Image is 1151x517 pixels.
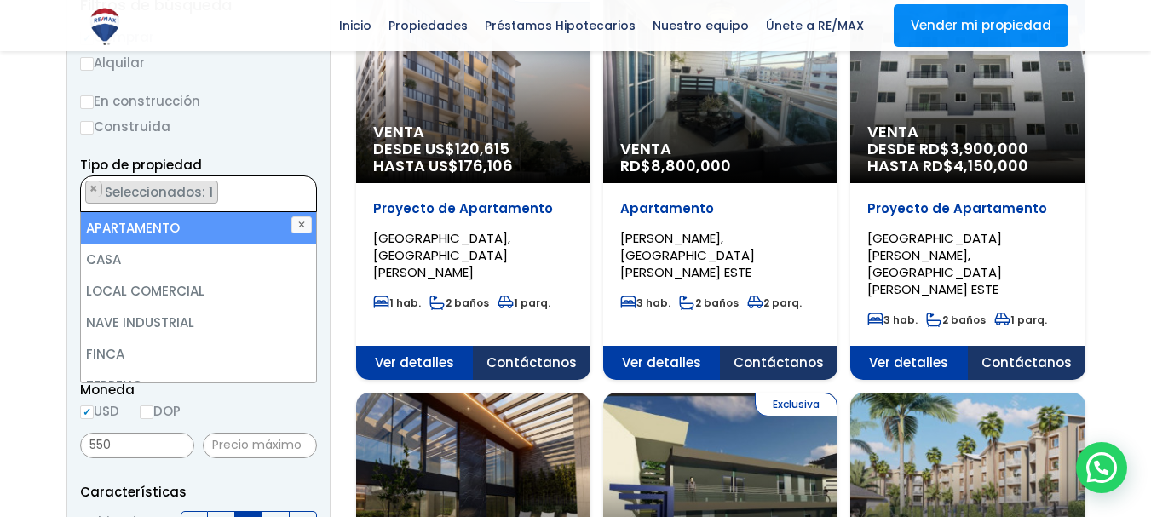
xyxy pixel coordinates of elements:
[140,405,153,419] input: DOP
[458,155,513,176] span: 176,106
[498,296,550,310] span: 1 parq.
[867,158,1068,175] span: HASTA RD$
[298,181,307,197] span: ×
[953,155,1028,176] span: 4,150,000
[867,141,1068,175] span: DESDE RD$
[429,296,489,310] span: 2 baños
[867,200,1068,217] p: Proyecto de Apartamento
[867,313,918,327] span: 3 hab.
[747,296,802,310] span: 2 parq.
[620,200,820,217] p: Apartamento
[473,346,590,380] span: Contáctanos
[867,124,1068,141] span: Venta
[86,181,102,197] button: Remove item
[620,296,670,310] span: 3 hab.
[373,229,510,281] span: [GEOGRAPHIC_DATA], [GEOGRAPHIC_DATA][PERSON_NAME]
[80,95,94,109] input: En construcción
[140,400,181,422] label: DOP
[968,346,1085,380] span: Contáctanos
[380,13,476,38] span: Propiedades
[620,155,731,176] span: RD$
[203,433,317,458] input: Precio máximo
[103,183,217,201] span: Seleccionados: 1
[950,138,1028,159] span: 3,900,000
[81,244,316,275] li: CASA
[455,138,509,159] span: 120,615
[476,13,644,38] span: Préstamos Hipotecarios
[80,121,94,135] input: Construida
[80,52,317,73] label: Alquilar
[80,156,202,174] span: Tipo de propiedad
[297,181,308,198] button: Remove all items
[83,5,126,48] img: Logo de REMAX
[679,296,739,310] span: 2 baños
[81,370,316,401] li: TERRENO
[620,141,820,158] span: Venta
[850,346,968,380] span: Ver detalles
[80,116,317,137] label: Construida
[356,346,474,380] span: Ver detalles
[757,13,872,38] span: Únete a RE/MAX
[81,338,316,370] li: FINCA
[81,176,90,213] textarea: Search
[373,158,573,175] span: HASTA US$
[89,181,98,197] span: ×
[603,346,721,380] span: Ver detalles
[373,296,421,310] span: 1 hab.
[80,90,317,112] label: En construcción
[994,313,1047,327] span: 1 parq.
[373,200,573,217] p: Proyecto de Apartamento
[644,13,757,38] span: Nuestro equipo
[80,405,94,419] input: USD
[80,379,317,400] span: Moneda
[894,4,1068,47] a: Vender mi propiedad
[651,155,731,176] span: 8,800,000
[620,229,755,281] span: [PERSON_NAME], [GEOGRAPHIC_DATA][PERSON_NAME] ESTE
[720,346,837,380] span: Contáctanos
[291,216,312,233] button: ✕
[755,393,837,416] span: Exclusiva
[81,275,316,307] li: LOCAL COMERCIAL
[80,433,194,458] input: Precio mínimo
[81,212,316,244] li: APARTAMENTO
[331,13,380,38] span: Inicio
[81,307,316,338] li: NAVE INDUSTRIAL
[80,400,119,422] label: USD
[85,181,218,204] li: APARTAMENTO
[80,57,94,71] input: Alquilar
[926,313,986,327] span: 2 baños
[373,141,573,175] span: DESDE US$
[867,229,1002,298] span: [GEOGRAPHIC_DATA][PERSON_NAME], [GEOGRAPHIC_DATA][PERSON_NAME] ESTE
[373,124,573,141] span: Venta
[80,481,317,503] p: Características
